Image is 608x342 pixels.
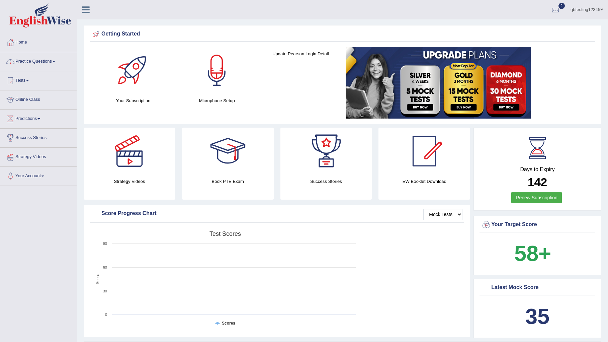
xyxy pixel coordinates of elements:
img: small5.jpg [346,47,531,119]
a: Your Account [0,167,77,184]
a: Renew Subscription [511,192,562,203]
text: 60 [103,265,107,269]
a: Strategy Videos [0,148,77,164]
a: Success Stories [0,129,77,145]
div: Getting Started [91,29,594,39]
b: 142 [528,176,547,189]
a: Practice Questions [0,52,77,69]
tspan: Test scores [209,230,241,237]
div: Score Progress Chart [91,209,462,219]
a: Tests [0,71,77,88]
b: 35 [525,304,549,329]
text: 90 [103,242,107,246]
h4: Microphone Setup [178,97,255,104]
div: Your Target Score [481,220,594,230]
text: 0 [105,313,107,317]
h4: Book PTE Exam [182,178,274,185]
a: Home [0,33,77,50]
tspan: Score [95,274,100,284]
h4: Your Subscription [95,97,172,104]
a: Predictions [0,110,77,126]
h4: Strategy Videos [84,178,175,185]
h4: Update Pearson Login Detail [262,50,339,57]
h4: EW Booklet Download [378,178,470,185]
h4: Days to Expiry [481,166,594,173]
text: 30 [103,289,107,293]
tspan: Scores [222,321,235,326]
div: Latest Mock Score [481,283,594,293]
span: 2 [558,3,565,9]
b: 58+ [514,241,551,266]
a: Online Class [0,90,77,107]
h4: Success Stories [280,178,372,185]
